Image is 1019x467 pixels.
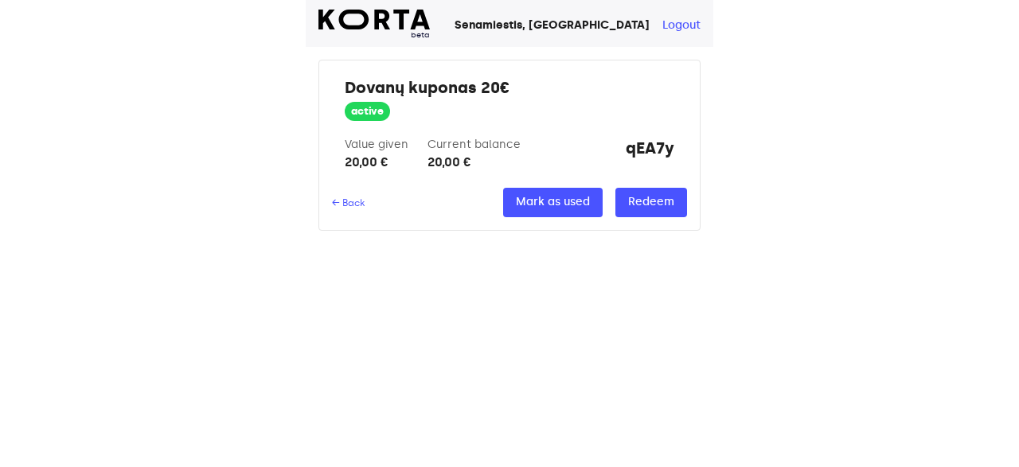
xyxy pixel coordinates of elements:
strong: qEA7y [626,137,674,172]
div: 20,00 € [345,153,408,172]
div: ← Back [332,197,365,209]
div: 20,00 € [428,153,521,172]
button: Redeem [615,188,687,217]
button: Logout [662,18,701,33]
span: Redeem [628,193,674,212]
label: Current balance [428,138,521,151]
img: Korta [318,10,430,29]
span: Mark as used [516,193,590,212]
h2: Dovanų kuponas 20€ [345,76,674,99]
span: active [345,104,390,119]
span: beta [318,29,430,41]
label: Value given [345,138,408,151]
strong: Senamiestis, [GEOGRAPHIC_DATA] [455,18,650,32]
button: Mark as used [503,188,603,217]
